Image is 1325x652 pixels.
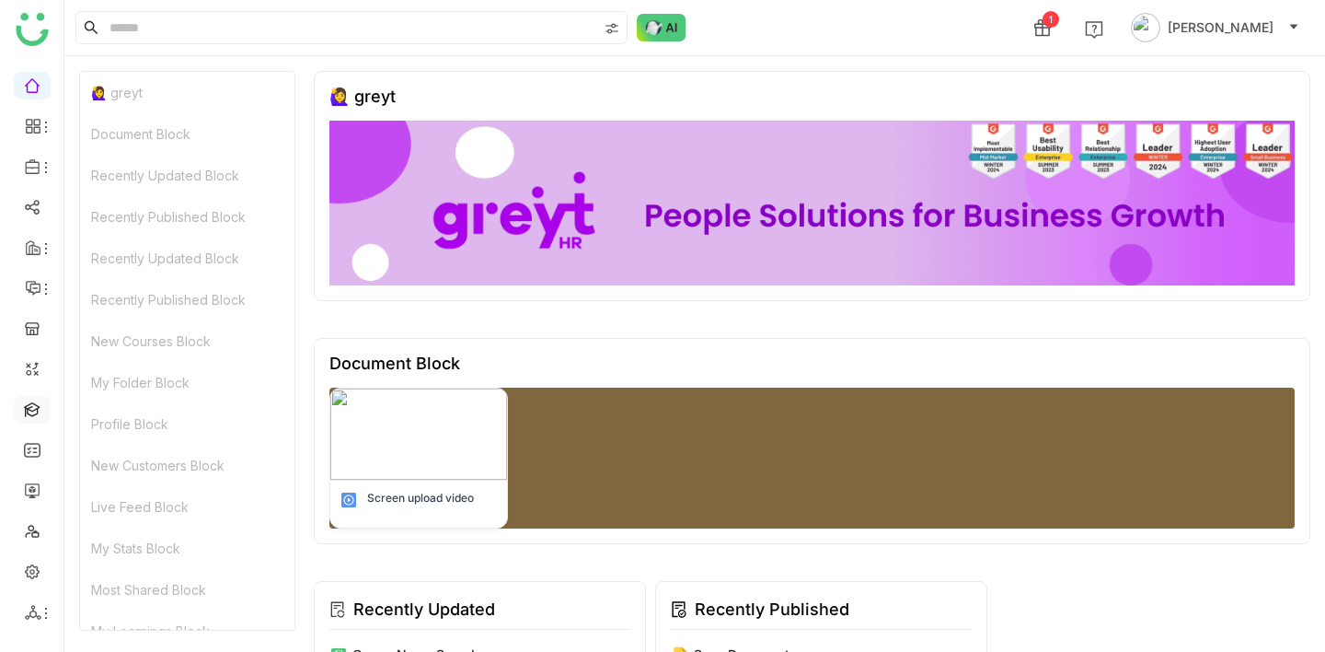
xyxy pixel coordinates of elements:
[80,155,294,196] div: Recently Updated Block
[1043,11,1059,28] div: 1
[80,362,294,403] div: My Folder Block
[329,121,1295,285] img: 68ca8a786afc163911e2cfd3
[1131,13,1160,42] img: avatar
[695,597,849,623] div: Recently Published
[1127,13,1303,42] button: [PERSON_NAME]
[367,490,474,506] div: Screen upload video
[605,21,619,36] img: search-type.svg
[80,238,294,279] div: Recently Updated Block
[80,113,294,155] div: Document Block
[80,528,294,569] div: My Stats Block
[1085,20,1103,39] img: help.svg
[329,87,396,106] div: 🙋‍♀️ greyt
[80,320,294,362] div: New Courses Block
[353,597,495,623] div: Recently Updated
[80,72,294,113] div: 🙋‍♀️ greyt
[1168,17,1273,38] span: [PERSON_NAME]
[340,491,358,509] img: mp4.svg
[80,611,294,652] div: My Learnings Block
[80,445,294,486] div: New Customers Block
[80,279,294,320] div: Recently Published Block
[637,14,686,41] img: ask-buddy-normal.svg
[80,196,294,238] div: Recently Published Block
[80,403,294,445] div: Profile Block
[16,13,49,46] img: logo
[330,389,507,480] img: 68d62a861a154208cbbd759d
[80,486,294,528] div: Live Feed Block
[80,569,294,611] div: Most Shared Block
[329,354,460,373] div: Document Block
